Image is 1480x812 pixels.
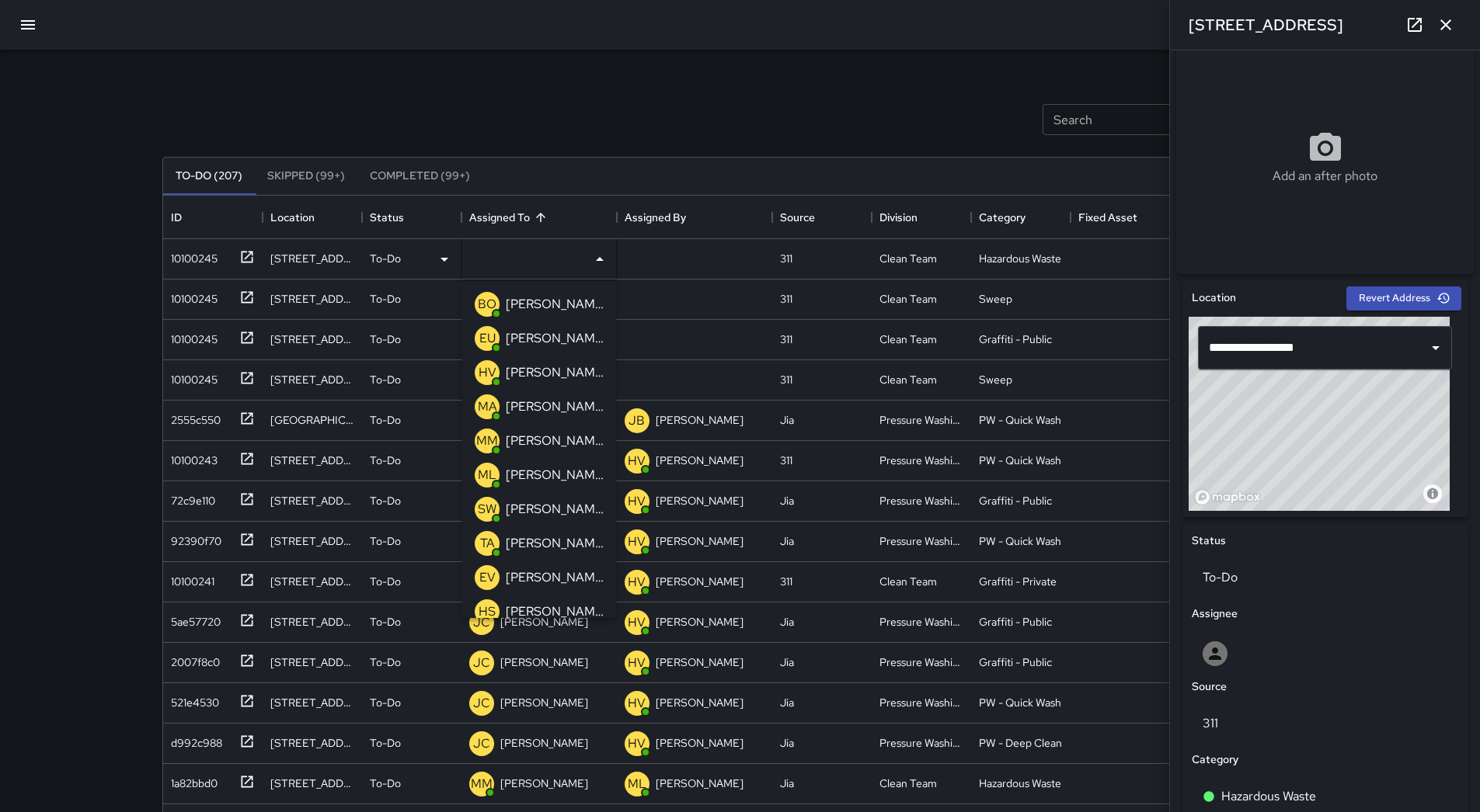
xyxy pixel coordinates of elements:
[370,533,401,549] p: To-Do
[628,775,646,793] p: ML
[370,291,401,307] p: To-Do
[476,432,498,450] p: MM
[370,574,401,589] p: To-Do
[370,654,401,670] p: To-Do
[480,534,495,553] p: TA
[471,775,493,793] p: MM
[780,453,792,468] div: 311
[500,695,588,710] p: [PERSON_NAME]
[617,196,772,239] div: Assigned By
[780,533,794,549] div: Jia
[165,366,218,387] div: 10100245
[879,453,963,468] div: Pressure Washing
[628,533,646,551] p: HV
[1078,196,1137,239] div: Fixed Asset
[165,648,220,670] div: 2007f8c0
[625,196,686,239] div: Assigned By
[780,493,794,508] div: Jia
[479,329,496,348] p: EU
[270,735,354,751] div: 1065 Mission Street
[500,614,588,630] p: [PERSON_NAME]
[506,329,604,348] p: [PERSON_NAME]
[879,331,937,347] div: Clean Team
[479,363,496,382] p: HV
[656,412,743,428] p: [PERSON_NAME]
[500,776,588,791] p: [PERSON_NAME]
[473,694,490,713] p: JC
[473,613,490,632] p: JC
[270,574,354,589] div: 563 Minna Street
[628,613,646,632] p: HV
[165,446,218,468] div: 10100243
[879,372,937,387] div: Clean Team
[772,196,872,239] div: Source
[370,776,401,791] p: To-Do
[979,196,1026,239] div: Category
[780,654,794,670] div: Jia
[270,776,354,791] div: 1169 Market Street
[478,295,496,314] p: BO
[1071,196,1170,239] div: Fixed Asset
[780,251,792,266] div: 311
[879,614,963,630] div: Pressure Washing
[165,608,221,630] div: 5ae57720
[506,568,604,587] p: [PERSON_NAME]
[370,331,401,347] p: To-Do
[165,285,218,307] div: 10100245
[165,527,221,549] div: 92390f70
[500,654,588,670] p: [PERSON_NAME]
[165,689,219,710] div: 521e4530
[370,695,401,710] p: To-Do
[165,406,221,428] div: 2555c550
[506,397,604,416] p: [PERSON_NAME]
[270,453,354,468] div: 102 6th Street
[163,158,255,195] button: To-Do (207)
[370,614,401,630] p: To-Do
[629,411,645,430] p: JB
[656,493,743,508] p: [PERSON_NAME]
[979,453,1061,468] div: PW - Quick Wash
[979,372,1012,387] div: Sweep
[479,568,496,587] p: EV
[879,196,918,239] div: Division
[370,196,404,239] div: Status
[270,533,354,549] div: 970 Folsom Street
[530,206,552,228] button: Sort
[879,574,937,589] div: Clean Team
[165,567,214,589] div: 10100241
[506,295,604,314] p: [PERSON_NAME] Overall
[628,654,646,672] p: HV
[255,158,357,195] button: Skipped (99+)
[163,196,263,239] div: ID
[506,534,604,553] p: [PERSON_NAME]
[270,412,354,428] div: 1232 Market Street
[780,735,794,751] div: Jia
[506,500,604,519] p: [PERSON_NAME] Weekly
[780,776,794,791] div: Jia
[872,196,971,239] div: Division
[979,614,1052,630] div: Graffiti - Public
[979,654,1052,670] div: Graffiti - Public
[879,251,937,266] div: Clean Team
[780,614,794,630] div: Jia
[656,614,743,630] p: [PERSON_NAME]
[469,196,530,239] div: Assigned To
[780,412,794,428] div: Jia
[506,363,604,382] p: [PERSON_NAME]
[270,196,315,239] div: Location
[780,574,792,589] div: 311
[270,291,354,307] div: 633 Minna Street
[780,196,815,239] div: Source
[165,245,218,266] div: 10100245
[478,466,496,484] p: ML
[656,453,743,468] p: [PERSON_NAME]
[780,372,792,387] div: 311
[357,158,482,195] button: Completed (99+)
[628,492,646,511] p: HV
[656,533,743,549] p: [PERSON_NAME]
[370,493,401,508] p: To-Do
[165,487,215,508] div: 72c9e110
[979,291,1012,307] div: Sweep
[370,735,401,751] p: To-Do
[165,325,218,347] div: 10100245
